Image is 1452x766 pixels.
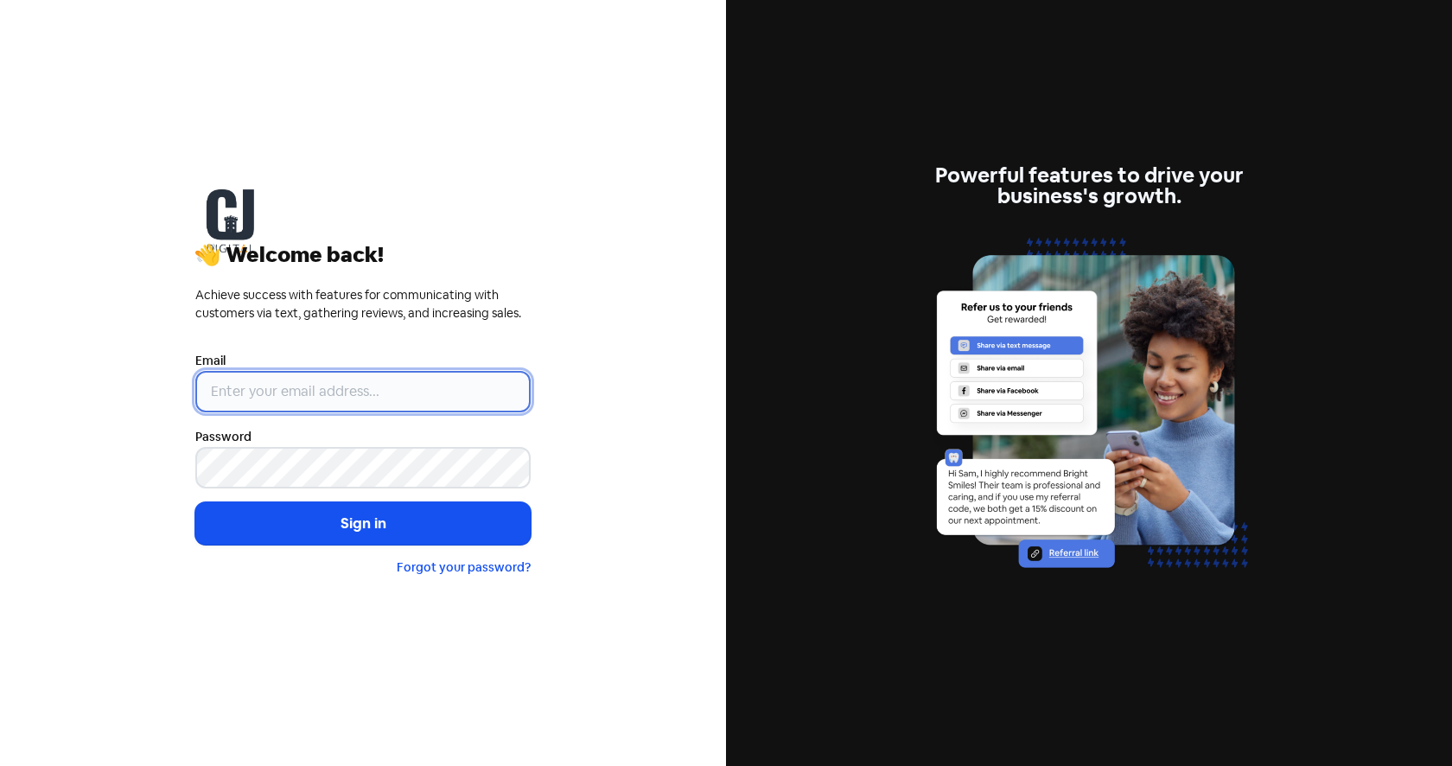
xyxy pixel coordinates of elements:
img: referrals [921,227,1257,600]
label: Password [195,428,252,446]
a: Forgot your password? [397,559,531,575]
label: Email [195,352,226,370]
div: 👋 Welcome back! [195,245,531,265]
input: Enter your email address... [195,371,531,412]
button: Sign in [195,502,531,546]
div: Achieve success with features for communicating with customers via text, gathering reviews, and i... [195,286,531,322]
div: Powerful features to drive your business's growth. [921,165,1257,207]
